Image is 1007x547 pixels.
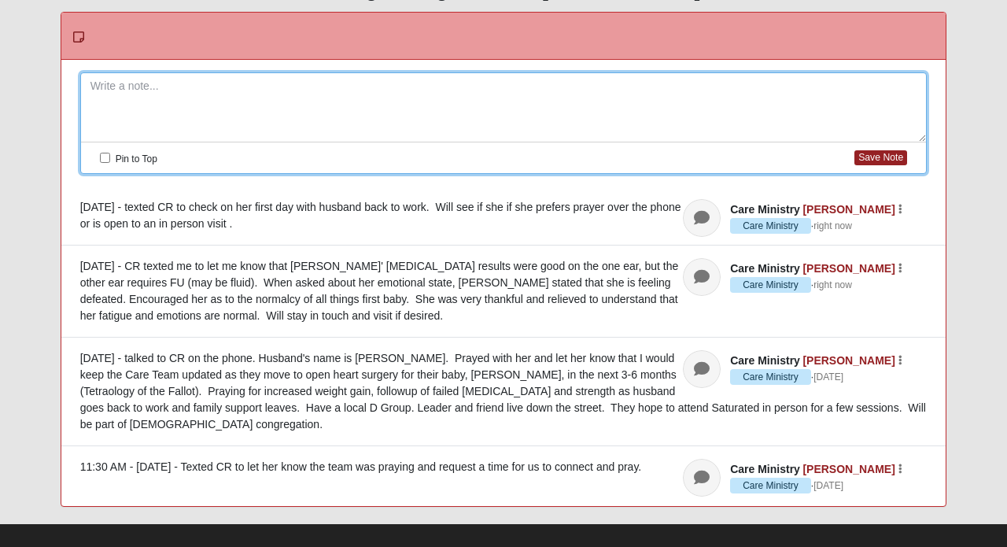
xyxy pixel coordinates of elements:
[813,278,852,292] a: right now
[730,262,800,275] span: Care Ministry
[802,354,894,367] a: [PERSON_NAME]
[813,219,852,233] a: right now
[730,203,800,216] span: Care Ministry
[730,218,811,234] span: Care Ministry
[80,258,928,324] div: [DATE] - CR texted me to let me know that [PERSON_NAME]' [MEDICAL_DATA] results were good on the ...
[813,479,843,493] a: [DATE]
[730,277,813,293] span: ·
[730,478,813,493] span: ·
[802,203,894,216] a: [PERSON_NAME]
[730,277,811,293] span: Care Ministry
[813,279,852,290] time: August 11, 2025, 11:30 AM
[239,528,326,542] span: HTML Size: 57 KB
[813,370,843,384] a: [DATE]
[128,528,227,542] span: ViewState Size: 2 KB
[730,463,800,475] span: Care Ministry
[968,519,997,542] a: Page Properties (Alt+P)
[730,354,800,367] span: Care Ministry
[813,371,843,383] time: August 5, 2025, 1:03 PM
[813,480,843,491] time: August 4, 2025, 11:35 AM
[338,526,346,542] a: Web cache enabled
[730,369,813,385] span: ·
[802,262,894,275] a: [PERSON_NAME]
[730,218,813,234] span: ·
[80,350,928,433] div: [DATE] - talked to CR on the phone. Husband's name is [PERSON_NAME]. Prayed with her and let her ...
[116,153,157,164] span: Pin to Top
[80,199,928,232] div: [DATE] - texted CR to check on her first day with husband back to work. Will see if she if she pr...
[15,530,112,541] a: Page Load Time: 0.28s
[100,153,110,163] input: Pin to Top
[80,459,928,475] div: 11:30 AM - [DATE] - Texted CR to let her know the team was praying and request a time for us to c...
[940,519,968,542] a: Block Configuration (Alt-B)
[802,463,894,475] a: [PERSON_NAME]
[730,369,811,385] span: Care Ministry
[813,220,852,231] time: August 11, 2025, 11:32 AM
[730,478,811,493] span: Care Ministry
[854,150,907,165] button: Save Note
